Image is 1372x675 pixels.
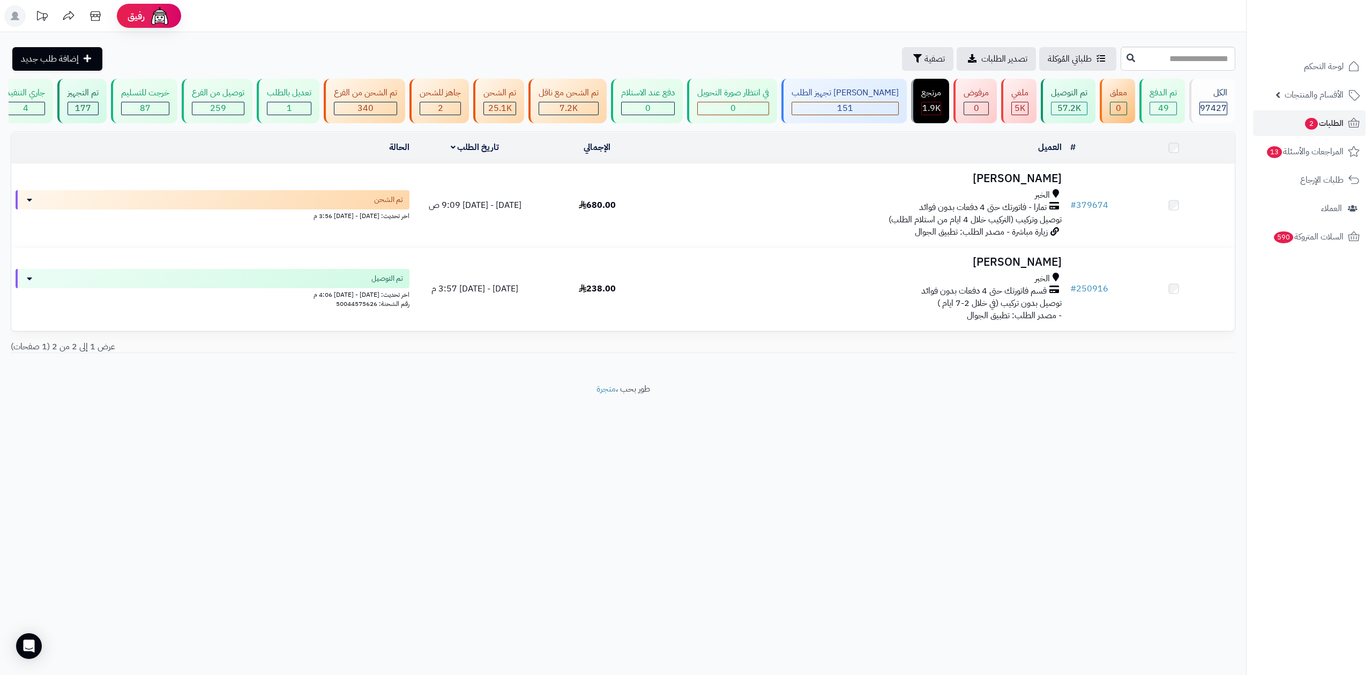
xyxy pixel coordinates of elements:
div: 0 [964,102,988,115]
a: المراجعات والأسئلة13 [1253,139,1366,164]
div: مرفوض [964,87,989,99]
a: الكل97427 [1187,79,1237,123]
a: جاهز للشحن 2 [407,79,471,123]
span: قسم فاتورتك حتى 4 دفعات بدون فوائد [921,285,1047,297]
a: لوحة التحكم [1253,54,1366,79]
a: في انتظار صورة التحويل 0 [685,79,779,123]
div: جاري التنفيذ [6,87,45,99]
div: الكل [1199,87,1227,99]
div: اخر تحديث: [DATE] - [DATE] 4:06 م [16,288,409,299]
a: معلق 0 [1098,79,1137,123]
a: الطلبات2 [1253,110,1366,136]
div: [PERSON_NAME] تجهيز الطلب [792,87,899,99]
span: تم التوصيل [371,273,403,284]
a: الحالة [389,141,409,154]
div: 0 [622,102,674,115]
div: 4 [6,102,44,115]
span: # [1070,282,1076,295]
span: المراجعات والأسئلة [1266,144,1344,159]
div: توصيل من الفرع [192,87,244,99]
span: 1.9K [922,102,941,115]
span: 2 [438,102,443,115]
span: طلبات الإرجاع [1300,172,1344,187]
span: 25.1K [488,102,512,115]
span: رقم الشحنة: 50044575626 [336,299,409,309]
span: 590 [1274,231,1294,243]
span: 1 [287,102,292,115]
a: تم الشحن من الفرع 340 [322,79,407,123]
div: عرض 1 إلى 2 من 2 (1 صفحات) [3,341,623,353]
div: تم الشحن من الفرع [334,87,397,99]
a: # [1070,141,1076,154]
div: 151 [792,102,898,115]
span: [DATE] - [DATE] 9:09 ص [429,199,521,212]
img: logo-2.png [1299,26,1362,49]
span: 0 [645,102,651,115]
span: إضافة طلب جديد [21,52,79,65]
span: 5K [1015,102,1025,115]
div: 259 [192,102,244,115]
span: 340 [357,102,374,115]
div: 5009 [1012,102,1028,115]
span: تمارا - فاتورتك حتى 4 دفعات بدون فوائد [919,201,1047,214]
button: تصفية [902,47,953,71]
a: تم الشحن 25.1K [471,79,526,123]
span: # [1070,199,1076,212]
a: طلبات الإرجاع [1253,167,1366,193]
div: تم التجهيز [68,87,99,99]
a: #250916 [1070,282,1108,295]
span: توصيل وتركيب (التركيب خلال 4 ايام من استلام الطلب) [889,213,1062,226]
a: خرجت للتسليم 87 [109,79,180,123]
span: 4 [23,102,28,115]
div: تم الدفع [1150,87,1177,99]
a: تم التوصيل 57.2K [1039,79,1098,123]
div: 2 [420,102,460,115]
div: 0 [1110,102,1127,115]
span: العملاء [1321,201,1342,216]
a: ملغي 5K [999,79,1039,123]
span: 177 [75,102,91,115]
span: 238.00 [579,282,616,295]
a: دفع عند الاستلام 0 [609,79,685,123]
div: 1855 [922,102,941,115]
a: مرتجع 1.9K [909,79,951,123]
a: تاريخ الطلب [451,141,499,154]
div: 0 [698,102,769,115]
span: تصدير الطلبات [981,52,1027,65]
a: توصيل من الفرع 259 [180,79,255,123]
a: #379674 [1070,199,1108,212]
div: معلق [1110,87,1127,99]
span: 2 [1305,118,1318,130]
span: الخبر [1035,273,1050,285]
div: مرتجع [921,87,941,99]
span: 13 [1267,146,1282,158]
div: 49 [1150,102,1176,115]
div: 340 [334,102,397,115]
span: الأقسام والمنتجات [1285,87,1344,102]
span: 7.2K [560,102,578,115]
div: دفع عند الاستلام [621,87,675,99]
span: طلباتي المُوكلة [1048,52,1092,65]
div: خرجت للتسليم [121,87,169,99]
span: [DATE] - [DATE] 3:57 م [431,282,518,295]
span: 259 [210,102,226,115]
a: طلباتي المُوكلة [1039,47,1116,71]
span: السلات المتروكة [1273,229,1344,244]
span: الخبر [1035,189,1050,201]
span: 87 [140,102,151,115]
div: Open Intercom Messenger [16,633,42,659]
div: اخر تحديث: [DATE] - [DATE] 3:56 م [16,209,409,221]
div: 1 [267,102,311,115]
h3: [PERSON_NAME] [662,172,1061,185]
td: - مصدر الطلب: تطبيق الجوال [658,247,1065,331]
span: لوحة التحكم [1304,59,1344,74]
span: رفيق [128,10,145,22]
div: 87 [122,102,169,115]
a: [PERSON_NAME] تجهيز الطلب 151 [779,79,909,123]
a: تعديل بالطلب 1 [255,79,322,123]
a: العميل [1038,141,1062,154]
div: 57213 [1052,102,1087,115]
span: تم الشحن [374,194,403,205]
span: 49 [1158,102,1169,115]
img: ai-face.png [149,5,170,27]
